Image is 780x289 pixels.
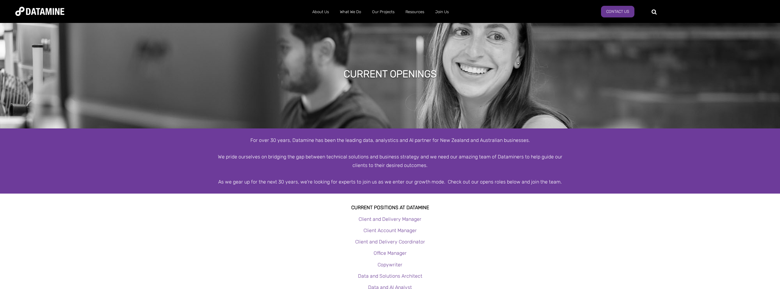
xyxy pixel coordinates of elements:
a: Client and Delivery Coordinator [355,239,425,245]
a: Client Account Manager [363,228,417,233]
a: About Us [307,4,334,20]
a: Join Us [430,4,454,20]
a: Our Projects [367,4,400,20]
a: Data and Solutions Architect [358,273,422,279]
a: Resources [400,4,430,20]
img: Datamine [15,7,64,16]
a: What We Do [334,4,367,20]
a: Client and Delivery Manager [359,216,421,222]
div: We pride ourselves on bridging the gap between technical solutions and business strategy and we n... [215,153,565,169]
a: Copywriter [378,262,402,268]
div: As we gear up for the next 30 years, we're looking for experts to join us as we enter our growth ... [215,178,565,186]
div: For over 30 years, Datamine has been the leading data, analystics and AI partner for New Zealand ... [215,136,565,144]
a: Office Manager [374,250,407,256]
a: Contact Us [601,6,634,17]
strong: Current Positions at datamine [351,205,429,210]
h1: Current Openings [344,67,437,81]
